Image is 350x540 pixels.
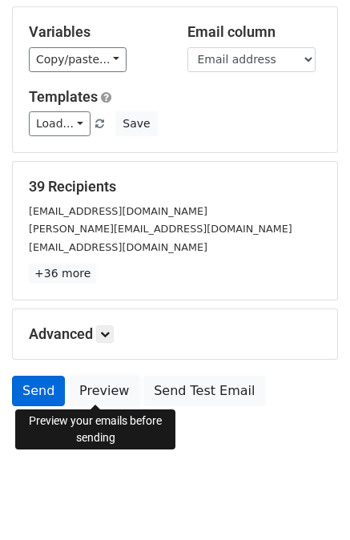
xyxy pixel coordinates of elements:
[29,23,163,41] h5: Variables
[29,264,96,284] a: +36 more
[29,178,321,195] h5: 39 Recipients
[12,376,65,406] a: Send
[29,325,321,343] h5: Advanced
[29,205,207,217] small: [EMAIL_ADDRESS][DOMAIN_NAME]
[29,241,207,253] small: [EMAIL_ADDRESS][DOMAIN_NAME]
[143,376,265,406] a: Send Test Email
[15,409,175,449] div: Preview your emails before sending
[270,463,350,540] div: Widget chat
[29,88,98,105] a: Templates
[29,47,127,72] a: Copy/paste...
[29,111,91,136] a: Load...
[29,223,292,235] small: [PERSON_NAME][EMAIL_ADDRESS][DOMAIN_NAME]
[69,376,139,406] a: Preview
[270,463,350,540] iframe: Chat Widget
[187,23,322,41] h5: Email column
[115,111,157,136] button: Save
